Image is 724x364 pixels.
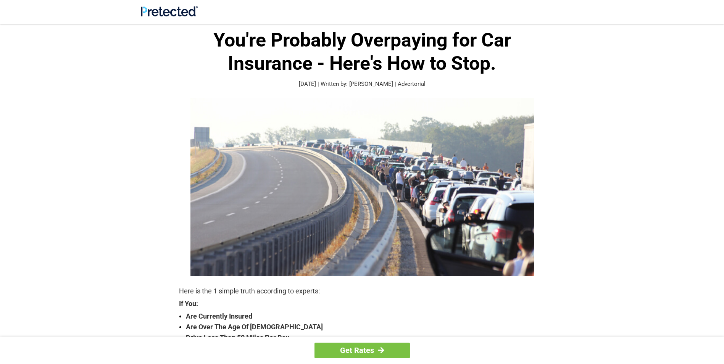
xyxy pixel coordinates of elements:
p: [DATE] | Written by: [PERSON_NAME] | Advertorial [179,80,545,89]
img: Site Logo [141,6,198,16]
strong: Are Over The Age Of [DEMOGRAPHIC_DATA] [186,322,545,332]
a: Site Logo [141,11,198,18]
strong: If You: [179,300,545,307]
strong: Are Currently Insured [186,311,545,322]
h1: You're Probably Overpaying for Car Insurance - Here's How to Stop. [179,29,545,75]
a: Get Rates [314,343,410,358]
p: Here is the 1 simple truth according to experts: [179,286,545,296]
strong: Drive Less Than 50 Miles Per Day [186,332,545,343]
